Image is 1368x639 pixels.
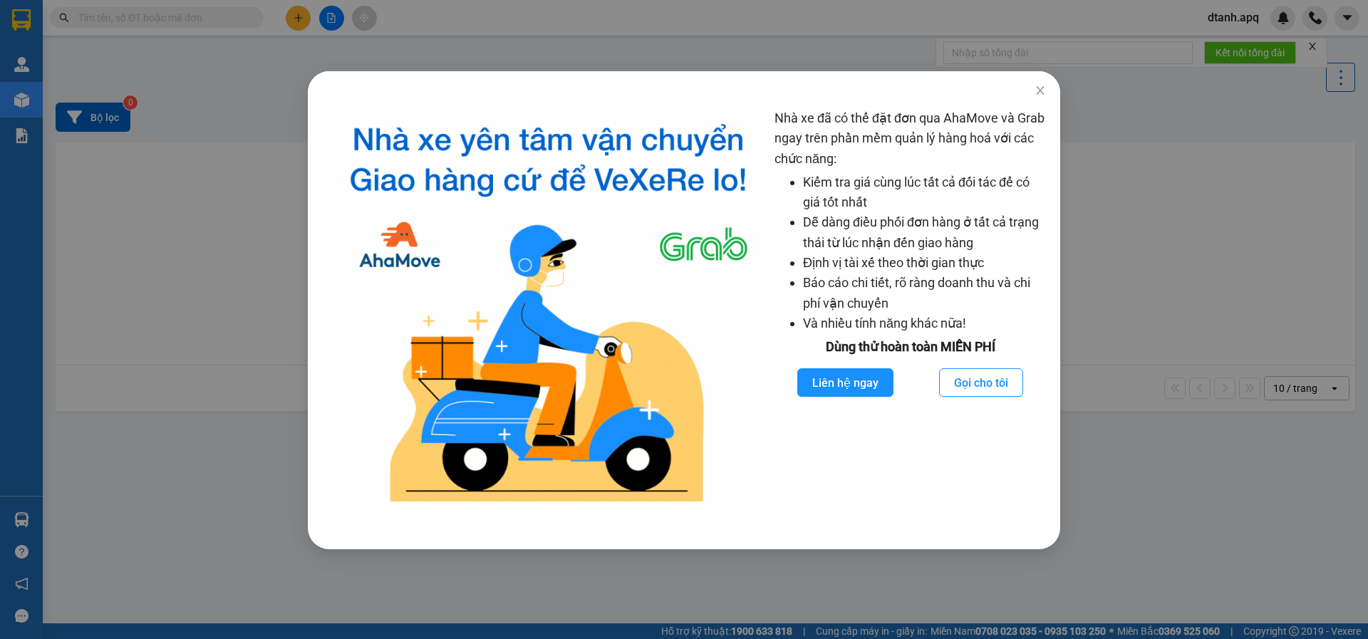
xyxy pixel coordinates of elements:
li: Định vị tài xế theo thời gian thực [803,253,1046,273]
button: Close [1020,71,1060,111]
span: Gọi cho tôi [954,374,1008,392]
button: Gọi cho tôi [939,368,1023,397]
li: Và nhiều tính năng khác nữa! [803,313,1046,333]
span: close [1035,85,1046,96]
button: Liên hệ ngay [797,368,893,397]
li: Báo cáo chi tiết, rõ ràng doanh thu và chi phí vận chuyển [803,273,1046,313]
div: Nhà xe đã có thể đặt đơn qua AhaMove và Grab ngay trên phần mềm quản lý hàng hoá với các chức năng: [774,108,1046,514]
li: Dễ dàng điều phối đơn hàng ở tất cả trạng thái từ lúc nhận đến giao hàng [803,212,1046,253]
li: Kiểm tra giá cùng lúc tất cả đối tác để có giá tốt nhất [803,172,1046,213]
span: Liên hệ ngay [812,374,879,392]
img: logo [333,108,763,514]
div: Dùng thử hoàn toàn MIỄN PHÍ [774,337,1046,357]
